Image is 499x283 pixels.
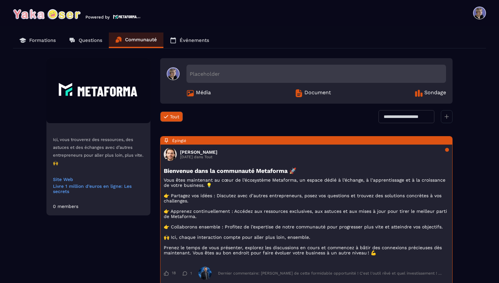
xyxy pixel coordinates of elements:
[172,138,186,143] span: Épinglé
[186,65,446,83] div: Placeholder
[85,15,110,19] p: Powered by
[180,149,217,155] h3: [PERSON_NAME]
[113,14,140,19] img: logo
[196,89,211,97] span: Média
[53,204,78,209] div: 0 members
[109,32,163,48] a: Communauté
[180,155,217,159] p: [DATE] dans Tout
[172,271,176,276] span: 18
[53,184,144,194] a: Livre 1 million d'euros en ligne: Les secrets
[304,89,331,97] span: Document
[53,177,144,182] a: Site Web
[218,271,442,276] div: Dernier commentaire: [PERSON_NAME] de cette formidable opportunité ! C'est l'outil rêvé et quel i...
[164,167,449,174] h3: Bienvenue dans la communauté Metaforma 🚀
[13,32,62,48] a: Formations
[424,89,446,97] span: Sondage
[46,58,150,123] img: Community background
[190,271,192,276] span: 1
[180,37,209,43] p: Événements
[125,37,157,43] p: Communauté
[29,37,56,43] p: Formations
[170,114,179,119] span: Tout
[164,177,449,255] p: Vous êtes maintenant au cœur de l’écosystème Metaforma, un espace dédié à l’échange, à l’apprenti...
[53,136,144,167] p: Ici, vous trouverez des ressources, des astuces et des échanges avec d’autres entrepreneurs pour ...
[163,32,216,48] a: Événements
[62,32,109,48] a: Questions
[79,37,102,43] p: Questions
[13,9,81,19] img: logo-branding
